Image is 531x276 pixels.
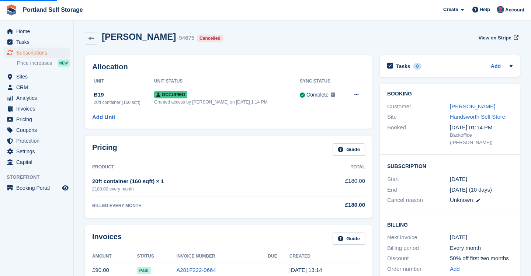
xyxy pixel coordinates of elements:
[387,162,513,170] h2: Subscription
[16,48,60,58] span: Subscriptions
[137,251,177,262] th: Status
[306,201,365,209] div: £180.00
[4,93,70,103] a: menu
[450,113,505,120] a: Handsworth Self Store
[268,251,289,262] th: Due
[333,233,365,245] a: Guide
[387,233,450,242] div: Next invoice
[16,26,60,36] span: Home
[387,221,513,228] h2: Billing
[387,186,450,194] div: End
[92,202,306,209] div: BILLED EVERY MONTH
[450,197,473,203] span: Unknown
[306,161,365,173] th: Total
[16,146,60,157] span: Settings
[505,6,524,14] span: Account
[289,267,322,273] time: 2025-08-09 12:14:24 UTC
[4,82,70,92] a: menu
[450,123,513,132] div: [DATE] 01:14 PM
[480,6,490,13] span: Help
[102,32,176,42] h2: [PERSON_NAME]
[92,76,154,87] th: Unit
[387,102,450,111] div: Customer
[4,71,70,82] a: menu
[58,59,70,67] div: NEW
[331,92,335,97] img: icon-info-grey-7440780725fd019a000dd9b08b2336e03edf1995a4989e88bcd33f0948082b44.svg
[333,143,365,156] a: Guide
[4,48,70,58] a: menu
[396,63,410,70] h2: Tasks
[61,184,70,192] a: Preview store
[16,114,60,125] span: Pricing
[92,113,115,122] a: Add Unit
[92,186,306,192] div: £180.00 every month
[92,161,306,173] th: Product
[306,173,365,196] td: £180.00
[92,233,122,245] h2: Invoices
[387,123,450,146] div: Booked
[94,99,154,106] div: 20ft container (160 sqft)
[387,244,450,252] div: Billing period
[20,4,86,16] a: Portland Self Storage
[306,91,329,99] div: Complete
[16,82,60,92] span: CRM
[387,254,450,263] div: Discount
[92,177,306,186] div: 20ft container (160 sqft) × 1
[92,63,365,71] h2: Allocation
[17,59,70,67] a: Price increases NEW
[387,91,513,97] h2: Booking
[17,60,52,67] span: Price increases
[450,254,513,263] div: 50% off first two months
[154,76,300,87] th: Unit Status
[16,157,60,167] span: Capital
[450,132,513,146] div: Backoffice ([PERSON_NAME])
[16,104,60,114] span: Invoices
[450,175,467,184] time: 2025-07-09 00:00:00 UTC
[92,143,117,156] h2: Pricing
[4,146,70,157] a: menu
[4,136,70,146] a: menu
[16,183,60,193] span: Booking Portal
[387,113,450,121] div: Site
[413,63,422,70] div: 0
[387,196,450,205] div: Cancel reason
[450,244,513,252] div: Every month
[94,91,154,99] div: B19
[197,35,223,42] div: Cancelled
[387,265,450,273] div: Order number
[4,183,70,193] a: menu
[478,34,511,42] span: View on Stripe
[176,267,216,273] a: A281F222-0664
[16,136,60,146] span: Protection
[450,265,460,273] a: Add
[16,125,60,135] span: Coupons
[475,32,520,44] a: View on Stripe
[387,175,450,184] div: Start
[7,174,73,181] span: Storefront
[4,157,70,167] a: menu
[300,76,345,87] th: Sync Status
[137,267,151,274] span: Paid
[289,251,365,262] th: Created
[16,37,60,47] span: Tasks
[16,71,60,82] span: Sites
[491,62,501,71] a: Add
[6,4,17,15] img: stora-icon-8386f47178a22dfd0bd8f6a31ec36ba5ce8667c1dd55bd0f319d3a0aa187defe.svg
[16,93,60,103] span: Analytics
[450,186,492,193] span: [DATE] (10 days)
[92,251,137,262] th: Amount
[450,103,495,109] a: [PERSON_NAME]
[450,233,513,242] div: [DATE]
[4,26,70,36] a: menu
[4,125,70,135] a: menu
[154,91,187,98] span: Occupied
[154,99,300,105] div: Granted access by [PERSON_NAME] on [DATE] 1:14 PM
[4,37,70,47] a: menu
[4,104,70,114] a: menu
[4,114,70,125] a: menu
[176,251,268,262] th: Invoice Number
[179,34,194,42] div: 94675
[443,6,458,13] span: Create
[497,6,504,13] img: David Baker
